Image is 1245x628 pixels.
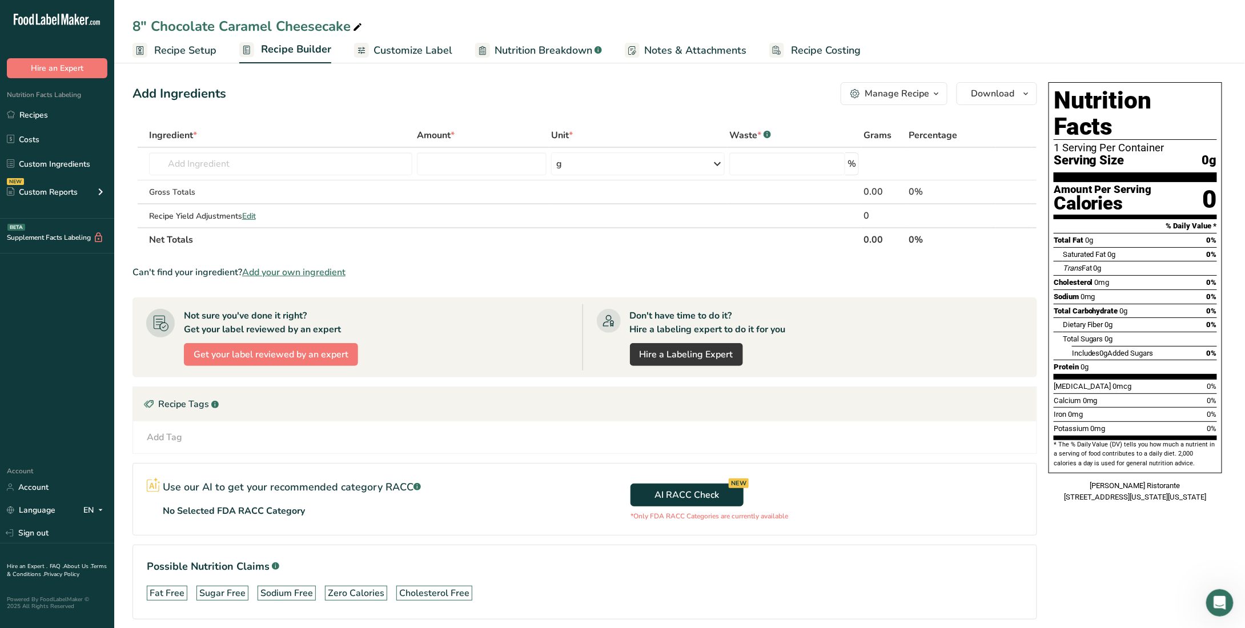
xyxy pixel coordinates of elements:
div: Custom Reports [7,186,78,198]
span: [MEDICAL_DATA] [1054,382,1111,391]
span: 0g [1094,264,1102,272]
span: Total Sugars [1063,335,1103,343]
th: 0.00 [861,227,906,251]
span: Download [971,87,1014,100]
div: Calories [1054,195,1152,212]
div: Powered By FoodLabelMaker © 2025 All Rights Reserved [7,596,107,610]
div: Zero Calories [328,586,384,600]
span: 0mcg [1113,382,1132,391]
span: Percentage [909,128,957,142]
div: 0 [864,209,904,223]
button: Download [957,82,1037,105]
div: Recipe Yield Adjustments [149,210,412,222]
div: Gross Totals [149,186,412,198]
span: Includes Added Sugars [1072,349,1154,357]
span: 0% [1207,292,1217,301]
div: NEW [729,478,749,488]
span: 0mg [1068,410,1083,418]
a: Hire a Labeling Expert [630,343,743,366]
span: Recipe Costing [791,43,861,58]
div: Fat Free [150,586,184,600]
span: 0mg [1091,424,1106,433]
span: Cholesterol [1054,278,1093,287]
div: 0.00 [864,185,904,199]
section: * The % Daily Value (DV) tells you how much a nutrient in a serving of food contributes to a dail... [1054,440,1217,468]
div: Sugar Free [199,586,246,600]
span: Iron [1054,410,1066,418]
span: 0mg [1095,278,1110,287]
div: Not sure you've done it right? Get your label reviewed by an expert [184,309,341,336]
span: AI RACC Check [655,488,720,502]
div: g [556,157,562,171]
span: 0mg [1083,396,1098,405]
a: Recipe Costing [769,38,861,63]
a: Nutrition Breakdown [475,38,602,63]
span: Total Fat [1054,236,1083,244]
a: FAQ . [50,562,63,570]
span: Sodium [1054,292,1079,301]
p: Use our AI to get your recommended category RACC [163,480,421,495]
button: Manage Recipe [841,82,947,105]
span: 0% [1207,278,1217,287]
span: 0% [1207,424,1217,433]
div: Sodium Free [260,586,313,600]
span: Serving Size [1054,154,1124,168]
span: 0g [1202,154,1217,168]
span: 0% [1207,410,1217,418]
span: Saturated Fat [1063,250,1106,259]
span: 0% [1207,307,1217,315]
span: 0% [1207,320,1217,329]
div: Add Tag [147,430,182,444]
div: Can't find your ingredient? [132,265,1037,279]
span: Potassium [1054,424,1089,433]
span: 0g [1120,307,1128,315]
div: BETA [7,224,25,231]
div: 0 [1203,184,1217,215]
span: 0g [1100,349,1108,357]
span: 0% [1207,396,1217,405]
p: *Only FDA RACC Categories are currently available [630,511,788,521]
a: Recipe Builder [239,37,331,64]
span: 0% [1207,349,1217,357]
span: Recipe Setup [154,43,216,58]
span: 0g [1108,250,1116,259]
span: Unit [551,128,573,142]
span: 0g [1105,335,1113,343]
span: 0% [1207,382,1217,391]
p: No Selected FDA RACC Category [163,504,305,518]
a: Notes & Attachments [625,38,746,63]
div: Waste [729,128,771,142]
span: Notes & Attachments [644,43,746,58]
div: EN [83,504,107,517]
button: AI RACC Check NEW [630,484,744,506]
a: Recipe Setup [132,38,216,63]
span: Calcium [1054,396,1081,405]
div: 8" Chocolate Caramel Cheesecake [132,16,364,37]
span: Ingredient [149,128,197,142]
span: Amount [417,128,455,142]
span: Protein [1054,363,1079,371]
span: 0g [1105,320,1113,329]
a: Customize Label [354,38,452,63]
div: Amount Per Serving [1054,184,1152,195]
span: 0mg [1081,292,1095,301]
span: 0% [1207,250,1217,259]
span: 0g [1085,236,1093,244]
button: Hire an Expert [7,58,107,78]
i: Trans [1063,264,1082,272]
span: Get your label reviewed by an expert [194,348,348,361]
div: Recipe Tags [133,387,1037,421]
span: Customize Label [373,43,452,58]
span: Add your own ingredient [242,265,346,279]
a: Privacy Policy [44,570,79,578]
span: 0% [1207,236,1217,244]
span: Dietary Fiber [1063,320,1103,329]
div: Manage Recipe [865,87,929,100]
section: % Daily Value * [1054,219,1217,233]
span: Edit [242,211,256,222]
a: Hire an Expert . [7,562,47,570]
a: Language [7,500,55,520]
span: Recipe Builder [261,42,331,57]
div: Don't have time to do it? Hire a labeling expert to do it for you [630,309,786,336]
th: Net Totals [147,227,862,251]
